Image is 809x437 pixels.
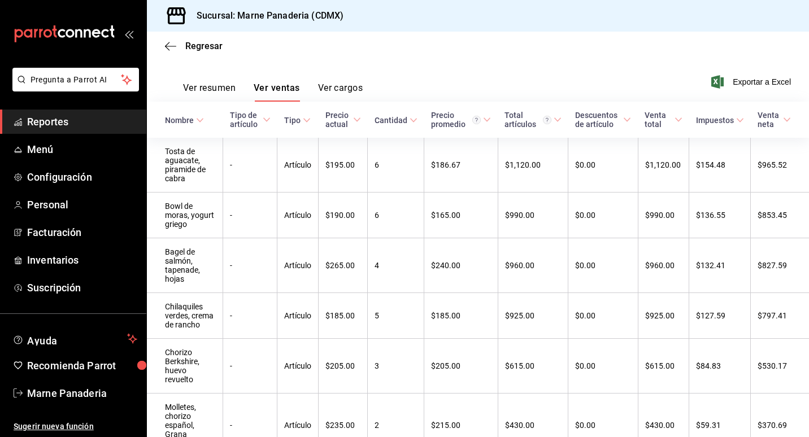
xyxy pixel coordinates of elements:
[568,193,638,238] td: $0.00
[27,114,137,129] span: Reportes
[424,293,498,339] td: $185.00
[638,138,689,193] td: $1,120.00
[325,111,361,129] span: Precio actual
[165,41,223,51] button: Regresar
[368,193,424,238] td: 6
[277,238,319,293] td: Artículo
[165,116,204,125] span: Nombre
[27,386,137,401] span: Marne Panaderia
[223,339,277,394] td: -
[12,68,139,91] button: Pregunta a Parrot AI
[689,193,751,238] td: $136.55
[319,238,368,293] td: $265.00
[147,238,223,293] td: Bagel de salmón, tapenade, hojas
[277,193,319,238] td: Artículo
[277,293,319,339] td: Artículo
[689,339,751,394] td: $84.83
[751,138,809,193] td: $965.52
[424,339,498,394] td: $205.00
[375,116,417,125] span: Cantidad
[498,238,568,293] td: $960.00
[254,82,300,102] button: Ver ventas
[27,142,137,157] span: Menú
[223,138,277,193] td: -
[27,358,137,373] span: Recomienda Parrot
[325,111,351,129] div: Precio actual
[431,111,491,129] span: Precio promedio
[424,138,498,193] td: $186.67
[319,138,368,193] td: $195.00
[31,74,121,86] span: Pregunta a Parrot AI
[751,293,809,339] td: $797.41
[284,116,311,125] span: Tipo
[183,82,236,102] button: Ver resumen
[8,82,139,94] a: Pregunta a Parrot AI
[27,280,137,295] span: Suscripción
[696,116,734,125] div: Impuestos
[124,29,133,38] button: open_drawer_menu
[568,293,638,339] td: $0.00
[27,332,123,346] span: Ayuda
[147,193,223,238] td: Bowl de moras, yogurt griego
[575,111,621,129] div: Descuentos de artículo
[27,225,137,240] span: Facturación
[165,116,194,125] div: Nombre
[431,111,481,129] div: Precio promedio
[645,111,672,129] div: Venta total
[319,193,368,238] td: $190.00
[424,238,498,293] td: $240.00
[696,116,744,125] span: Impuestos
[319,339,368,394] td: $205.00
[277,138,319,193] td: Artículo
[27,169,137,185] span: Configuración
[575,111,632,129] span: Descuentos de artículo
[638,238,689,293] td: $960.00
[689,238,751,293] td: $132.41
[568,339,638,394] td: $0.00
[368,238,424,293] td: 4
[188,9,343,23] h3: Sucursal: Marne Panaderia (CDMX)
[498,138,568,193] td: $1,120.00
[223,238,277,293] td: -
[689,293,751,339] td: $127.59
[689,138,751,193] td: $154.48
[319,293,368,339] td: $185.00
[277,339,319,394] td: Artículo
[751,193,809,238] td: $853.45
[223,293,277,339] td: -
[185,41,223,51] span: Regresar
[223,193,277,238] td: -
[368,138,424,193] td: 6
[472,116,481,124] svg: Precio promedio = Total artículos / cantidad
[27,252,137,268] span: Inventarios
[568,238,638,293] td: $0.00
[368,339,424,394] td: 3
[318,82,363,102] button: Ver cargos
[284,116,301,125] div: Tipo
[758,111,781,129] div: Venta neta
[504,111,551,129] div: Total artículos
[498,339,568,394] td: $615.00
[638,193,689,238] td: $990.00
[568,138,638,193] td: $0.00
[751,238,809,293] td: $827.59
[230,111,271,129] span: Tipo de artículo
[645,111,682,129] span: Venta total
[147,138,223,193] td: Tosta de aguacate, piramide de cabra
[504,111,561,129] span: Total artículos
[183,82,363,102] div: navigation tabs
[498,193,568,238] td: $990.00
[498,293,568,339] td: $925.00
[543,116,551,124] svg: El total artículos considera cambios de precios en los artículos así como costos adicionales por ...
[638,339,689,394] td: $615.00
[424,193,498,238] td: $165.00
[375,116,407,125] div: Cantidad
[14,421,137,432] span: Sugerir nueva función
[368,293,424,339] td: 5
[147,339,223,394] td: Chorizo Berkshire, huevo revuelto
[147,293,223,339] td: Chilaquiles verdes, crema de rancho
[638,293,689,339] td: $925.00
[751,339,809,394] td: $530.17
[714,75,791,89] button: Exportar a Excel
